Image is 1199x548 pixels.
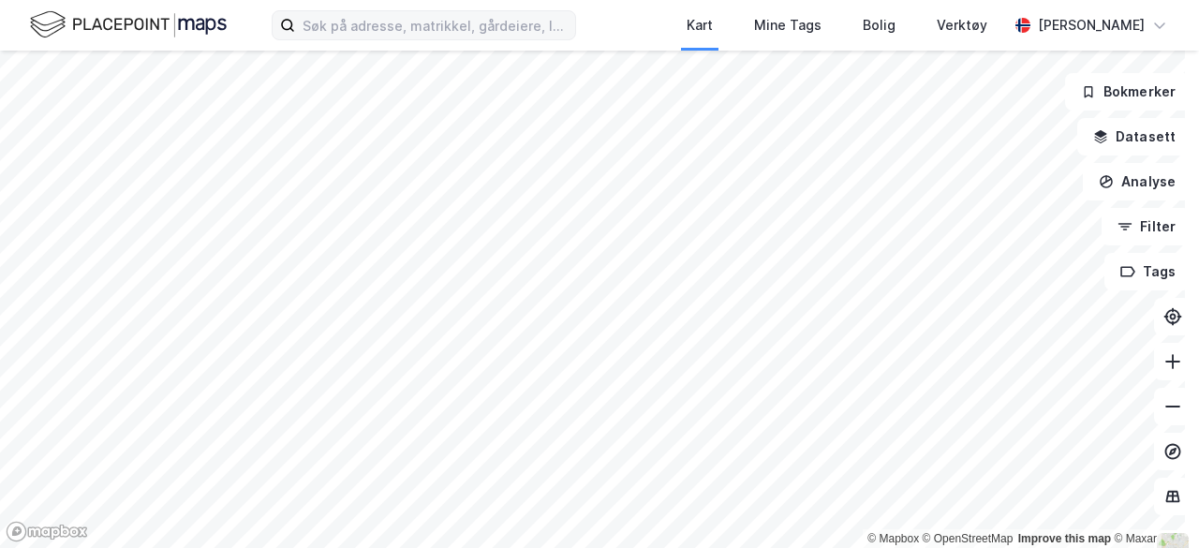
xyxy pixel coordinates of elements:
button: Bokmerker [1065,73,1192,111]
iframe: Chat Widget [1105,458,1199,548]
img: logo.f888ab2527a4732fd821a326f86c7f29.svg [30,8,227,41]
button: Tags [1104,253,1192,290]
div: Mine Tags [754,14,822,37]
a: OpenStreetMap [923,532,1014,545]
div: Kart [687,14,713,37]
a: Improve this map [1018,532,1111,545]
div: Bolig [863,14,896,37]
button: Filter [1102,208,1192,245]
input: Søk på adresse, matrikkel, gårdeiere, leietakere eller personer [295,11,575,39]
a: Mapbox homepage [6,521,88,542]
button: Datasett [1077,118,1192,156]
a: Mapbox [867,532,919,545]
div: [PERSON_NAME] [1038,14,1145,37]
button: Analyse [1083,163,1192,200]
div: Kontrollprogram for chat [1105,458,1199,548]
div: Verktøy [937,14,987,37]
